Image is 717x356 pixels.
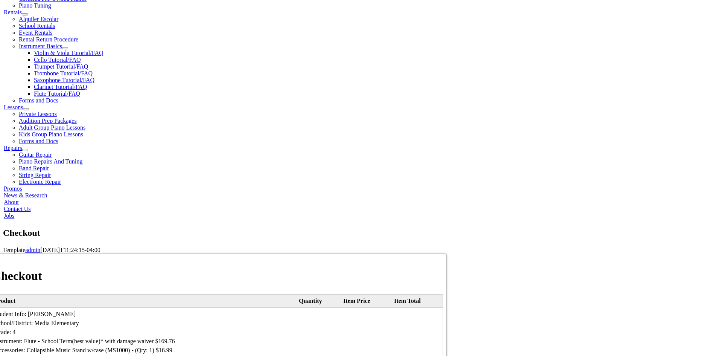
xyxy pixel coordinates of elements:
button: Open submenu of Lessons [23,108,29,110]
th: Item Total [392,295,443,308]
a: Adult Group Piano Lessons [19,124,85,131]
a: Flute Tutorial/FAQ [34,90,80,97]
a: Repairs [4,145,22,151]
a: Trombone Tutorial/FAQ [34,70,93,76]
a: Forms and Docs [19,138,58,144]
th: Quantity [297,295,341,308]
a: School Rentals [19,23,55,29]
a: Contact Us [4,206,31,212]
button: Open submenu of Instrument Basics [62,47,68,49]
a: Alquiler Escolar [19,16,58,22]
a: About [4,199,19,205]
a: Forms and Docs [19,97,58,104]
a: Promos [4,185,22,192]
button: Open submenu of Repairs [22,149,28,151]
a: Rentals [4,9,22,15]
a: Violin & Viola Tutorial/FAQ [34,50,104,56]
a: Instrument Basics [19,43,62,49]
button: Open submenu of Rentals [22,13,28,15]
a: Jobs [4,212,14,219]
a: Electronic Repair [19,179,61,185]
th: Item Price [341,295,392,308]
a: Piano Tuning [19,2,51,9]
a: Rental Return Procedure [19,36,78,43]
a: Event Rentals [19,29,52,36]
a: Saxophone Tutorial/FAQ [34,77,94,83]
a: admin [25,247,40,253]
a: Audition Prep Packages [19,118,77,124]
a: Clarinet Tutorial/FAQ [34,84,87,90]
a: String Repair [19,172,51,178]
a: Private Lessons [19,111,57,117]
a: Kids Group Piano Lessons [19,131,83,138]
span: Template [3,247,25,253]
span: [DATE]T11:24:15-04:00 [40,247,100,253]
a: Lessons [4,104,23,110]
a: Guitar Repair [19,151,52,158]
a: Cello Tutorial/FAQ [34,57,81,63]
a: Piano Repairs And Tuning [19,158,82,165]
a: Band Repair [19,165,49,171]
a: News & Research [4,192,47,199]
a: Trumpet Tutorial/FAQ [34,63,88,70]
